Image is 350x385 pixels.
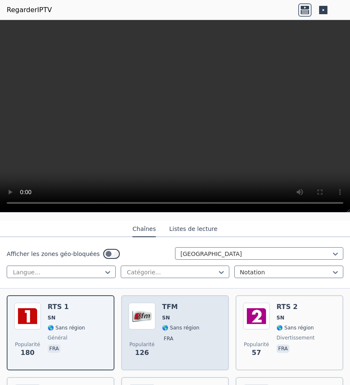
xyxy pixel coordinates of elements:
font: 126 [135,349,149,357]
font: 🌎 Sans région [48,325,85,331]
font: général [48,335,67,341]
font: RTS 1 [48,303,69,311]
font: Listes de lecture [169,225,217,232]
font: fra [278,346,288,352]
font: divertissement [276,335,314,341]
font: 🌎 Sans région [162,325,199,331]
font: fra [164,336,173,342]
font: SN [48,315,56,321]
button: Chaînes [132,221,156,237]
font: Popularité [129,342,155,347]
img: TFM [129,303,155,329]
button: Listes de lecture [169,221,217,237]
img: RTS 1 [14,303,41,329]
font: fra [49,346,59,352]
font: 180 [20,349,34,357]
font: SN [276,315,284,321]
a: RegarderIPTV [7,5,52,15]
font: Popularité [15,342,40,347]
font: RTS 2 [276,303,298,311]
font: RegarderIPTV [7,6,52,14]
img: RTS 2 [243,303,270,329]
font: 🌎 Sans région [276,325,314,331]
font: TFM [162,303,178,311]
font: Chaînes [132,225,156,232]
font: Popularité [244,342,269,347]
font: 57 [252,349,261,357]
font: Afficher les zones géo-bloquées [7,251,100,257]
font: SN [162,315,170,321]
